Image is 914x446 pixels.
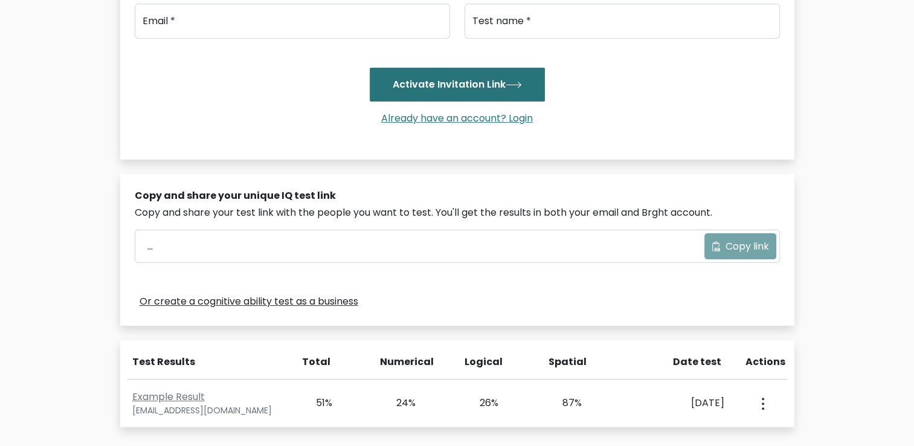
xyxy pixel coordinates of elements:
[547,396,582,410] div: 87%
[465,4,780,39] input: Test name
[381,396,416,410] div: 24%
[465,355,500,369] div: Logical
[296,355,331,369] div: Total
[135,4,450,39] input: Email
[745,355,787,369] div: Actions
[465,396,499,410] div: 26%
[298,396,333,410] div: 51%
[132,404,284,417] div: [EMAIL_ADDRESS][DOMAIN_NAME]
[132,390,205,404] a: Example Result
[370,68,545,102] button: Activate Invitation Link
[132,355,282,369] div: Test Results
[633,355,731,369] div: Date test
[380,355,415,369] div: Numerical
[376,111,538,125] a: Already have an account? Login
[549,355,584,369] div: Spatial
[135,189,780,203] div: Copy and share your unique IQ test link
[631,396,724,410] div: [DATE]
[135,205,780,220] div: Copy and share your test link with the people you want to test. You'll get the results in both yo...
[140,294,358,309] a: Or create a cognitive ability test as a business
